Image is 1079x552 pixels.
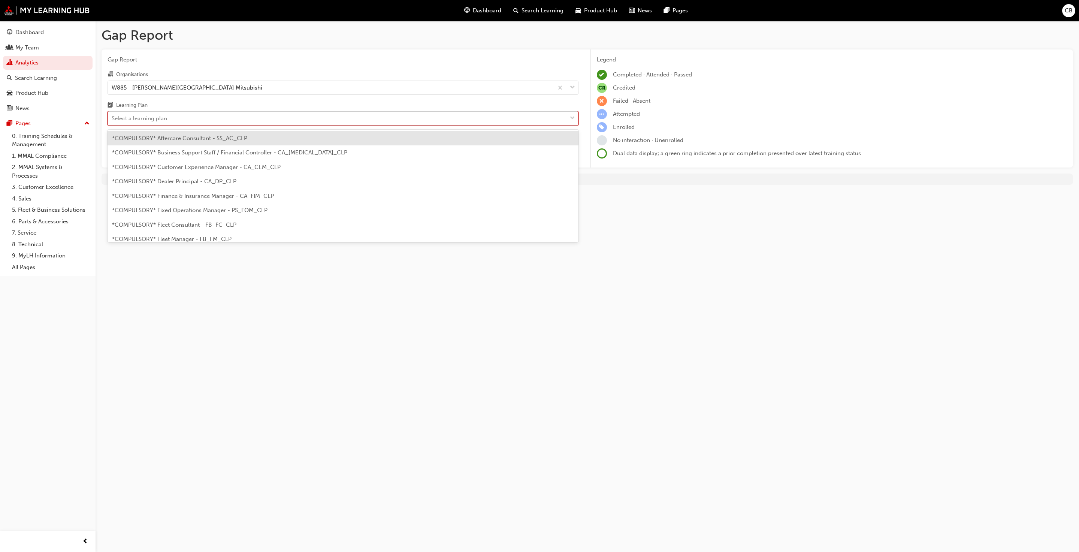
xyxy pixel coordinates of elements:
[9,227,93,239] a: 7. Service
[597,70,607,80] span: learningRecordVerb_COMPLETE-icon
[112,207,268,214] span: *COMPULSORY* Fixed Operations Manager - PS_FOM_CLP
[9,181,93,193] a: 3. Customer Excellence
[7,75,12,82] span: search-icon
[522,6,563,15] span: Search Learning
[1062,4,1075,17] button: CB
[638,6,652,15] span: News
[15,119,31,128] div: Pages
[3,25,93,39] a: Dashboard
[584,6,617,15] span: Product Hub
[597,55,1067,64] div: Legend
[9,262,93,273] a: All Pages
[15,74,57,82] div: Search Learning
[15,89,48,97] div: Product Hub
[112,83,262,92] div: W885 - [PERSON_NAME][GEOGRAPHIC_DATA] Mitsubishi
[108,55,578,64] span: Gap Report
[112,178,236,185] span: *COMPULSORY* Dealer Principal - CA_DP_CLP
[597,109,607,119] span: learningRecordVerb_ATTEMPT-icon
[9,193,93,205] a: 4. Sales
[9,130,93,150] a: 0. Training Schedules & Management
[7,45,12,51] span: people-icon
[116,102,148,109] div: Learning Plan
[664,6,670,15] span: pages-icon
[3,117,93,130] button: Pages
[7,105,12,112] span: news-icon
[112,149,347,156] span: *COMPULSORY* Business Support Staff / Financial Controller - CA_[MEDICAL_DATA]_CLP
[3,56,93,70] a: Analytics
[658,3,694,18] a: pages-iconPages
[9,216,93,227] a: 6. Parts & Accessories
[84,119,90,129] span: up-icon
[102,27,1073,43] h1: Gap Report
[3,24,93,117] button: DashboardMy TeamAnalyticsSearch LearningProduct HubNews
[15,28,44,37] div: Dashboard
[82,537,88,546] span: prev-icon
[613,124,635,130] span: Enrolled
[9,150,93,162] a: 1. MMAL Compliance
[473,6,501,15] span: Dashboard
[629,6,635,15] span: news-icon
[570,83,575,93] span: down-icon
[507,3,569,18] a: search-iconSearch Learning
[9,162,93,181] a: 2. MMAL Systems & Processes
[3,41,93,55] a: My Team
[108,71,113,78] span: organisation-icon
[597,122,607,132] span: learningRecordVerb_ENROLL-icon
[623,3,658,18] a: news-iconNews
[9,204,93,216] a: 5. Fleet & Business Solutions
[7,120,12,127] span: pages-icon
[613,97,650,104] span: Failed · Absent
[7,90,12,97] span: car-icon
[112,135,247,142] span: *COMPULSORY* Aftercare Consultant - SS_AC_CLP
[3,86,93,100] a: Product Hub
[464,6,470,15] span: guage-icon
[108,102,113,109] span: learningplan-icon
[569,3,623,18] a: car-iconProduct Hub
[7,60,12,66] span: chart-icon
[112,236,232,242] span: *COMPULSORY* Fleet Manager - FB_FM_CLP
[116,71,148,78] div: Organisations
[112,114,167,123] div: Select a learning plan
[597,83,607,93] span: null-icon
[613,137,683,144] span: No interaction · Unenrolled
[513,6,519,15] span: search-icon
[15,104,30,113] div: News
[613,150,862,157] span: Dual data display; a green ring indicates a prior completion presented over latest training status.
[4,6,90,15] img: mmal
[570,114,575,123] span: down-icon
[613,71,692,78] span: Completed · Attended · Passed
[112,193,274,199] span: *COMPULSORY* Finance & Insurance Manager - CA_FIM_CLP
[673,6,688,15] span: Pages
[597,96,607,106] span: learningRecordVerb_FAIL-icon
[112,221,236,228] span: *COMPULSORY* Fleet Consultant - FB_FC_CLP
[597,135,607,145] span: learningRecordVerb_NONE-icon
[15,43,39,52] div: My Team
[9,239,93,250] a: 8. Technical
[613,84,635,91] span: Credited
[3,102,93,115] a: News
[3,71,93,85] a: Search Learning
[112,164,281,171] span: *COMPULSORY* Customer Experience Manager - CA_CEM_CLP
[7,29,12,36] span: guage-icon
[458,3,507,18] a: guage-iconDashboard
[613,111,640,117] span: Attempted
[9,250,93,262] a: 9. MyLH Information
[575,6,581,15] span: car-icon
[1065,6,1073,15] span: CB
